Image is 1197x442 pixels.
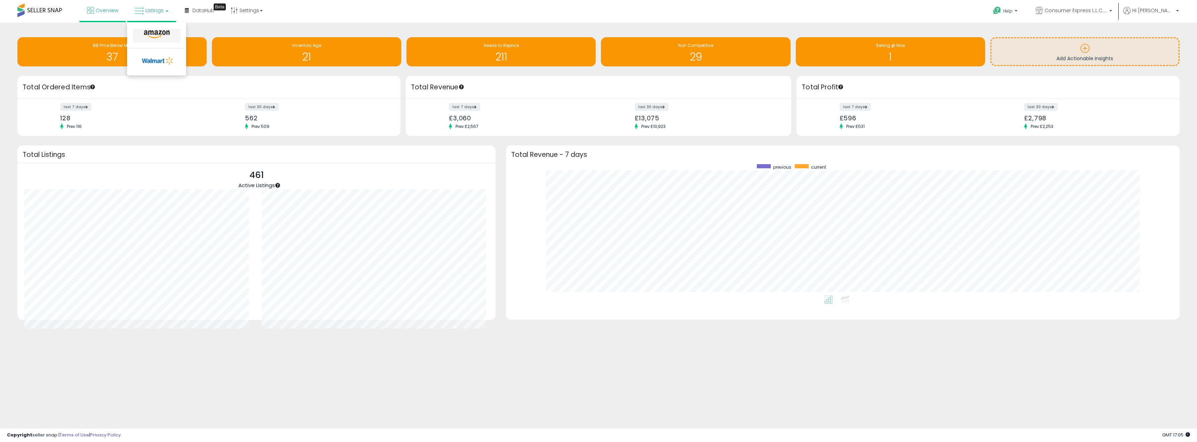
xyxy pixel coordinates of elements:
[411,82,786,92] h3: Total Revenue
[248,123,273,129] span: Prev: 509
[60,103,92,111] label: last 7 days
[843,123,868,129] span: Prev: £531
[1123,7,1179,23] a: Hi [PERSON_NAME]
[1027,123,1057,129] span: Prev: £2,253
[601,37,790,66] a: Non Competitive 29
[1132,7,1174,14] span: Hi [PERSON_NAME]
[678,42,713,48] span: Non Competitive
[604,51,787,63] h1: 29
[993,6,1001,15] i: Get Help
[17,37,207,66] a: BB Price Below Min 37
[449,103,480,111] label: last 7 days
[238,169,275,182] p: 461
[1045,7,1107,14] span: Consumer Express L.L.C. [GEOGRAPHIC_DATA]
[876,42,905,48] span: Selling @ Max
[1003,8,1013,14] span: Help
[215,51,398,63] h1: 21
[838,84,844,90] div: Tooltip anchor
[406,37,596,66] a: Needs to Reprice 211
[214,3,226,10] div: Tooltip anchor
[60,114,204,122] div: 128
[840,103,871,111] label: last 7 days
[802,82,1174,92] h3: Total Profit
[635,103,668,111] label: last 30 days
[811,164,826,170] span: current
[796,37,985,66] a: Selling @ Max 1
[292,42,321,48] span: Inventory Age
[991,38,1179,65] a: Add Actionable Insights
[238,182,275,189] span: Active Listings
[452,123,482,129] span: Prev: £2,567
[773,164,791,170] span: previous
[458,84,465,90] div: Tooltip anchor
[145,7,164,14] span: Listings
[511,152,1174,157] h3: Total Revenue - 7 days
[988,1,1024,23] a: Help
[192,7,214,14] span: DataHub
[245,114,388,122] div: 562
[23,152,490,157] h3: Total Listings
[1056,55,1113,62] span: Add Actionable Insights
[638,123,669,129] span: Prev: £10,923
[245,103,279,111] label: last 30 days
[93,42,131,48] span: BB Price Below Min
[1024,103,1058,111] label: last 30 days
[799,51,982,63] h1: 1
[635,114,779,122] div: £13,075
[275,182,281,188] div: Tooltip anchor
[449,114,593,122] div: £3,060
[840,114,983,122] div: £596
[96,7,118,14] span: Overview
[410,51,592,63] h1: 211
[63,123,85,129] span: Prev: 116
[89,84,96,90] div: Tooltip anchor
[1024,114,1167,122] div: £2,798
[21,51,203,63] h1: 37
[23,82,395,92] h3: Total Ordered Items
[212,37,401,66] a: Inventory Age 21
[484,42,519,48] span: Needs to Reprice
